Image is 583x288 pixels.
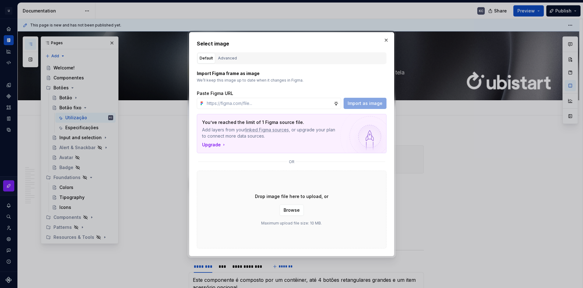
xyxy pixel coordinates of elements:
[197,40,386,47] h2: Select image
[255,193,328,200] p: Drop image file here to upload, or
[261,221,322,226] p: Maximum upload file size: 10 MB.
[202,127,338,139] p: Add layers from your , or upgrade your plan to connect more data sources.
[218,55,237,61] div: Advanced
[289,159,294,164] p: or
[197,78,386,83] p: We’ll keep this image up to date when it changes in Figma.
[197,70,386,77] p: Import Figma frame as image
[202,119,338,125] p: You’ve reached the limit of 1 Figma source file.
[280,205,304,216] button: Browse
[204,98,334,109] input: https://figma.com/file...
[200,55,213,61] div: Default
[284,207,300,213] span: Browse
[197,90,233,97] label: Paste Figma URL
[202,142,226,148] button: Upgrade
[245,127,289,133] span: linked Figma sources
